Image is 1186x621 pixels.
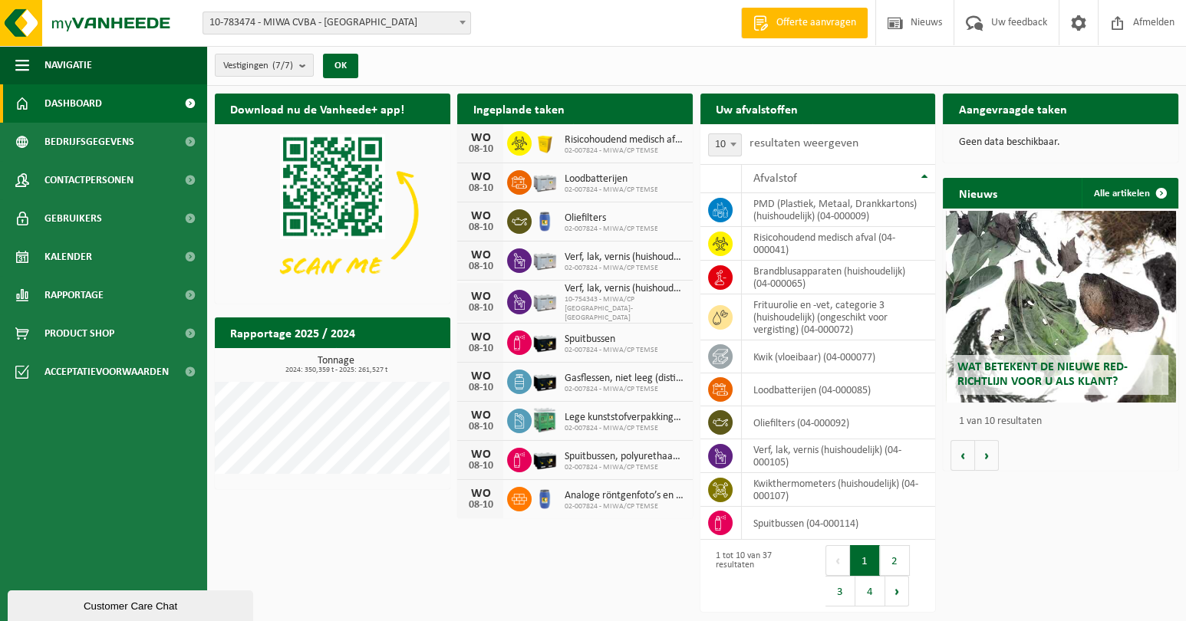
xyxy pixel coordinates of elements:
[564,264,685,273] span: 02-007824 - MIWA/CP TEMSE
[957,361,1128,388] span: Wat betekent de nieuwe RED-richtlijn voor u als klant?
[885,576,909,606] button: Next
[215,317,371,347] h2: Rapportage 2025 / 2024
[465,144,496,155] div: 08-10
[742,406,936,439] td: oliefilters (04-000092)
[215,124,450,301] img: Download de VHEPlus App
[532,287,558,314] img: PB-LB-0680-HPE-GY-11
[457,94,579,123] h2: Ingeplande taken
[564,186,657,195] span: 02-007824 - MIWA/CP TEMSE
[880,545,910,576] button: 2
[946,211,1176,402] a: Wat betekent de nieuwe RED-richtlijn voor u als klant?
[44,276,104,314] span: Rapportage
[44,314,114,353] span: Product Shop
[465,303,496,314] div: 08-10
[465,370,496,383] div: WO
[532,406,558,434] img: PB-HB-1400-HPE-GN-11
[742,340,936,373] td: kwik (vloeibaar) (04-000077)
[975,440,999,471] button: Volgende
[773,15,860,31] span: Offerte aanvragen
[465,461,496,472] div: 08-10
[44,238,92,276] span: Kalender
[532,328,558,354] img: PB-LB-0680-HPE-BK-11
[465,500,496,511] div: 08-10
[950,440,975,471] button: Vorige
[465,222,496,233] div: 08-10
[742,373,936,406] td: loodbatterijen (04-000085)
[465,449,496,461] div: WO
[742,473,936,507] td: kwikthermometers (huishoudelijk) (04-000107)
[564,502,685,511] span: 02-007824 - MIWA/CP TEMSE
[564,173,657,186] span: Loodbatterijen
[708,133,742,156] span: 10
[700,94,813,123] h2: Uw afvalstoffen
[465,383,496,393] div: 08-10
[465,249,496,261] div: WO
[564,333,657,346] span: Spuitbussen
[222,356,450,374] h3: Tonnage
[44,161,133,199] span: Contactpersonen
[323,54,358,78] button: OK
[741,8,868,38] a: Offerte aanvragen
[465,488,496,500] div: WO
[742,439,936,473] td: verf, lak, vernis (huishoudelijk) (04-000105)
[855,576,885,606] button: 4
[532,367,558,393] img: PB-LB-0680-HPE-BK-11
[564,283,685,295] span: Verf, lak, vernis (huishoudelijk)
[708,544,810,608] div: 1 tot 10 van 37 resultaten
[465,210,496,222] div: WO
[564,134,685,146] span: Risicohoudend medisch afval
[564,373,685,385] span: Gasflessen, niet leeg (distikstofoxide)
[564,346,657,355] span: 02-007824 - MIWA/CP TEMSE
[564,295,685,323] span: 10-754343 - MIWA/CP [GEOGRAPHIC_DATA]-[GEOGRAPHIC_DATA]
[8,587,256,621] iframe: chat widget
[943,94,1082,123] h2: Aangevraagde taken
[825,545,850,576] button: Previous
[44,84,102,123] span: Dashboard
[336,347,449,378] a: Bekijk rapportage
[44,353,169,391] span: Acceptatievoorwaarden
[44,199,102,238] span: Gebruikers
[465,422,496,432] div: 08-10
[44,123,134,161] span: Bedrijfsgegevens
[943,178,1012,208] h2: Nieuws
[850,545,880,576] button: 1
[465,132,496,144] div: WO
[532,129,558,155] img: LP-SB-00050-HPE-22
[465,291,496,303] div: WO
[564,251,685,264] span: Verf, lak, vernis (huishoudelijk)
[532,445,558,472] img: PB-LB-0680-HPE-BK-11
[564,424,685,433] span: 02-007824 - MIWA/CP TEMSE
[203,12,470,34] span: 10-783474 - MIWA CVBA - SINT-NIKLAAS
[709,134,741,156] span: 10
[44,46,92,84] span: Navigatie
[742,507,936,540] td: spuitbussen (04-000114)
[203,11,471,34] span: 10-783474 - MIWA CVBA - SINT-NIKLAAS
[749,137,858,149] label: resultaten weergeven
[465,331,496,343] div: WO
[465,409,496,422] div: WO
[825,576,855,606] button: 3
[564,212,657,225] span: Oliefilters
[223,54,293,77] span: Vestigingen
[564,412,685,424] span: Lege kunststofverpakkingen niet recycleerbaar
[465,183,496,194] div: 08-10
[958,416,1171,427] p: 1 van 10 resultaten
[532,485,558,511] img: PB-OT-0120-HPE-00-02
[532,246,558,272] img: PB-LB-0680-HPE-GY-11
[742,193,936,227] td: PMD (Plastiek, Metaal, Drankkartons) (huishoudelijk) (04-000009)
[272,61,293,71] count: (7/7)
[564,451,685,463] span: Spuitbussen, polyurethaan (pu)
[465,261,496,272] div: 08-10
[742,261,936,294] td: brandblusapparaten (huishoudelijk) (04-000065)
[215,54,314,77] button: Vestigingen(7/7)
[465,171,496,183] div: WO
[532,207,558,233] img: PB-OT-0120-HPE-00-02
[564,490,685,502] span: Analoge röntgenfoto’s en nitraatfilms (huishoudelijk)
[742,227,936,261] td: risicohoudend medisch afval (04-000041)
[532,168,558,194] img: PB-LB-0680-HPE-GY-11
[564,146,685,156] span: 02-007824 - MIWA/CP TEMSE
[753,172,797,185] span: Afvalstof
[564,385,685,394] span: 02-007824 - MIWA/CP TEMSE
[215,94,420,123] h2: Download nu de Vanheede+ app!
